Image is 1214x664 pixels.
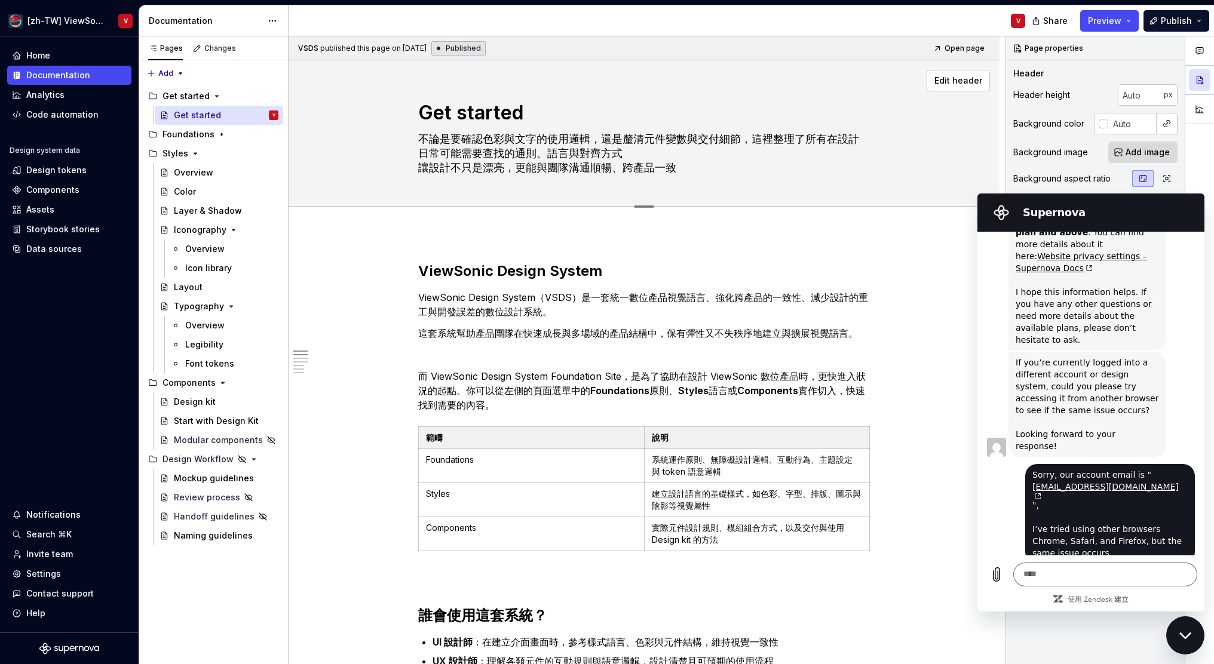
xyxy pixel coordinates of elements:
span: Add image [1126,146,1170,158]
p: ViewSonic Design System（VSDS）是一套統一數位產品視覺語言、強化跨產品的一致性、減少設計的重工與開發誤差的數位設計系統。 [418,290,870,319]
span: Share [1043,15,1068,27]
div: Assets [26,204,54,216]
div: Components [26,184,79,196]
a: Review process [155,488,283,507]
h2: ViewSonic Design System [418,262,870,281]
div: Design Workflow [143,450,283,469]
button: Help [7,604,131,623]
a: Modular components [155,431,283,450]
a: Get startedV [155,106,283,125]
div: Data sources [26,243,82,255]
div: Storybook stories [26,223,100,235]
div: Page tree [143,87,283,545]
strong: Components [737,385,798,396]
div: Layer & Shadow [174,205,242,217]
div: Start with Design Kit [174,415,259,427]
a: Open page [930,40,990,57]
div: Legibility [185,339,223,351]
strong: Foundations [590,385,649,396]
a: Invite team [7,545,131,564]
textarea: Get started [416,99,867,127]
input: Auto [1118,84,1164,106]
button: Share [1026,10,1075,32]
div: Styles [143,144,283,163]
div: Design tokens [26,164,87,176]
div: Overview [174,167,213,179]
a: Supernova Logo [39,643,99,654]
a: Components [7,180,131,199]
p: 建立設計語言的基礎樣式，如色彩、字型、排版、圖示與陰影等視覺屬性 [652,488,863,512]
div: published this page on [DATE] [320,44,427,53]
div: Search ⌘K [26,528,72,540]
button: Notifications [7,505,131,524]
div: Background image [1013,146,1088,158]
button: Edit header [927,70,990,91]
a: Documentation [7,66,131,85]
a: Mockup guidelines [155,469,283,488]
p: 系統運作原則、無障礙設計邏輯、互動行為、主題設定與 token 語意邏輯 [652,454,863,478]
div: Design system data [10,146,80,155]
a: Overview [155,163,283,182]
a: Data sources [7,239,131,259]
span: Open page [945,44,985,53]
a: Settings [7,564,131,583]
div: V [272,109,275,121]
button: [zh-TW] ViewSonic Design SystemV [2,8,136,33]
div: Header [1013,67,1044,79]
iframe: 開啟傳訊視窗按鈕，對話進行中 [1166,616,1204,654]
button: Preview [1080,10,1139,32]
div: Code automation [26,109,99,121]
a: Analytics [7,85,131,104]
div: Review process [174,491,240,503]
div: Layout [174,281,203,293]
a: Layer & Shadow [155,201,283,220]
div: Documentation [26,69,90,81]
span: Edit header [934,75,982,87]
a: Assets [7,200,131,219]
iframe: 傳訊視窗 [977,193,1204,611]
p: 這套系統幫助產品團隊在快速成長與多場域的產品結構中，保有彈性又不失秩序地建立與擴展視覺語言。 [418,326,870,340]
div: Contact support [26,588,94,600]
div: Pages [148,44,183,53]
p: px [1164,90,1173,100]
textarea: 不論是要確認色彩與文字的使用邏輯，還是釐清元件變數與交付細節，這裡整理了所有在設計日常可能需要查找的通則、語言與對齊方式 讓設計不只是漂亮，更能與團隊溝通順暢、跨產品一致 [416,130,867,177]
div: Home [26,50,50,62]
div: Typography [174,300,224,312]
div: Analytics [26,89,65,101]
div: Components [143,373,283,392]
div: V [124,16,128,26]
h2: 誰會使用這套系統？ [418,606,870,625]
div: Overview [185,319,225,331]
p: 而 ViewSonic Design System Foundation Site，是為了協助在設計 ViewSonic 數位產品時，更快進入狀況的起點。你可以從左側的頁面選單中的 原則、 語言... [418,369,870,412]
div: Help [26,607,45,619]
div: Color [174,186,196,198]
a: Handoff guidelines [155,507,283,526]
p: Styles [426,488,637,500]
div: Background aspect ratio [1013,173,1111,185]
span: VSDS [298,44,318,53]
span: Add [158,69,173,78]
button: Search ⌘K [7,525,131,544]
p: ：在建立介面畫面時，參考樣式語言、色彩與元件結構，維持視覺一致性 [433,635,870,649]
div: Settings [26,568,61,580]
strong: UI 設計師 [433,636,473,648]
div: Design Workflow [163,453,234,465]
a: Iconography [155,220,283,239]
a: Home [7,46,131,65]
div: Foundations [143,125,283,144]
button: Add [143,65,188,82]
span: Preview [1088,15,1121,27]
p: 範疇 [426,432,637,444]
a: Design tokens [7,161,131,180]
a: Font tokens [166,354,283,373]
div: Changes [204,44,236,53]
div: Design kit [174,396,216,408]
div: Styles [163,147,188,159]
